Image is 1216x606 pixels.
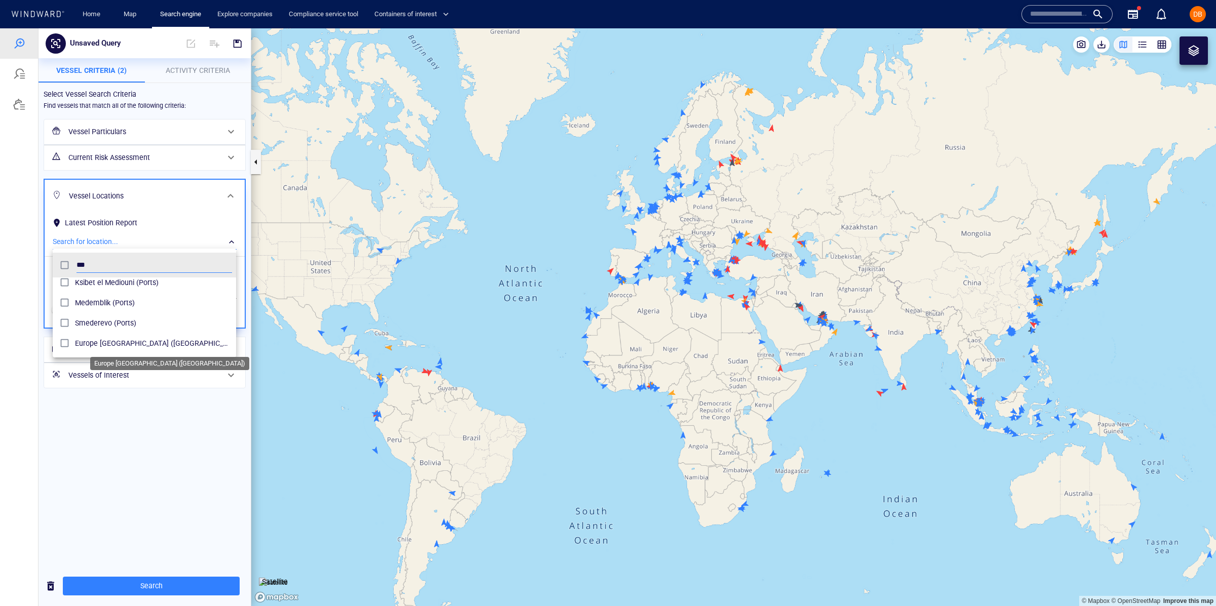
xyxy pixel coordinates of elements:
div: grid [53,249,236,325]
div: Notification center [1155,8,1167,20]
span: Containers of interest [374,9,449,20]
span: Medemblik (Ports) [75,268,232,280]
span: Smederevo (Ports) [75,289,232,301]
button: DB [1188,4,1208,24]
a: Search engine [156,6,205,23]
button: Home [75,6,107,23]
a: Compliance service tool [285,6,362,23]
a: Map [120,6,144,23]
a: Home [79,6,104,23]
a: Explore companies [213,6,277,23]
span: Europe [GEOGRAPHIC_DATA] ([GEOGRAPHIC_DATA]) [75,309,232,321]
button: Map [116,6,148,23]
iframe: Chat [1173,560,1208,598]
span: Ksibet el Mediouni (Ports) [75,248,232,260]
button: Containers of interest [370,6,458,23]
span: DB [1193,10,1202,18]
